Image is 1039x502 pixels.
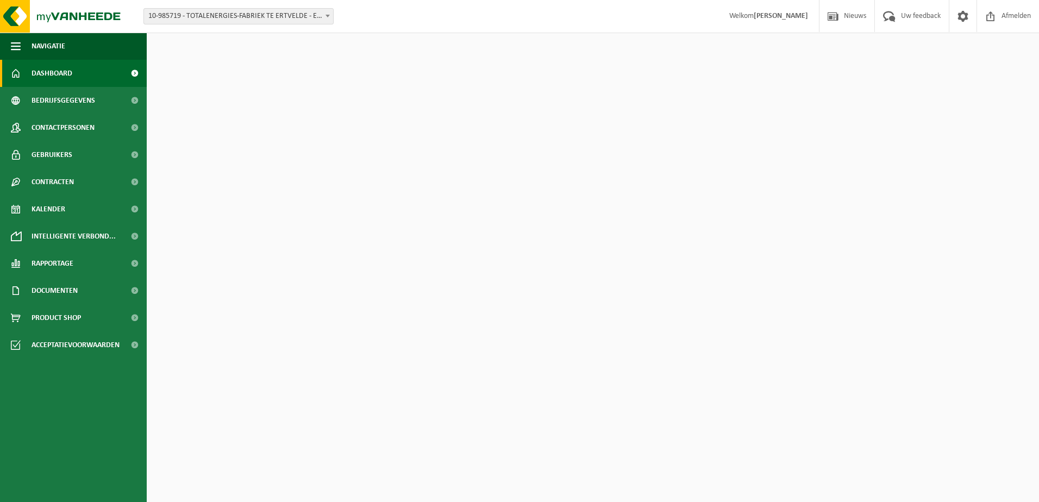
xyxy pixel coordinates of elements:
span: Kalender [32,196,65,223]
span: Navigatie [32,33,65,60]
span: Acceptatievoorwaarden [32,331,120,359]
span: Contracten [32,168,74,196]
span: 10-985719 - TOTALENERGIES-FABRIEK TE ERTVELDE - ERTVELDE [143,8,334,24]
span: Gebruikers [32,141,72,168]
strong: [PERSON_NAME] [754,12,808,20]
span: Bedrijfsgegevens [32,87,95,114]
span: Product Shop [32,304,81,331]
span: Rapportage [32,250,73,277]
span: 10-985719 - TOTALENERGIES-FABRIEK TE ERTVELDE - ERTVELDE [144,9,333,24]
span: Intelligente verbond... [32,223,116,250]
span: Dashboard [32,60,72,87]
span: Contactpersonen [32,114,95,141]
span: Documenten [32,277,78,304]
